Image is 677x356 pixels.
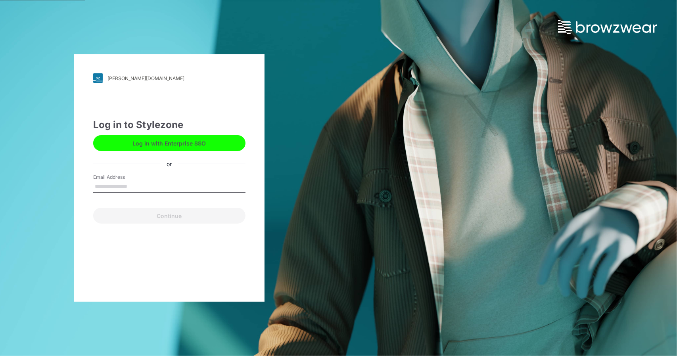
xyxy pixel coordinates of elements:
[93,174,149,181] label: Email Address
[93,135,245,151] button: Log in with Enterprise SSO
[93,73,103,83] img: svg+xml;base64,PHN2ZyB3aWR0aD0iMjgiIGhlaWdodD0iMjgiIHZpZXdCb3g9IjAgMCAyOCAyOCIgZmlsbD0ibm9uZSIgeG...
[107,75,184,81] div: [PERSON_NAME][DOMAIN_NAME]
[93,73,245,83] a: [PERSON_NAME][DOMAIN_NAME]
[160,160,178,168] div: or
[558,20,657,34] img: browzwear-logo.73288ffb.svg
[93,118,245,132] div: Log in to Stylezone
